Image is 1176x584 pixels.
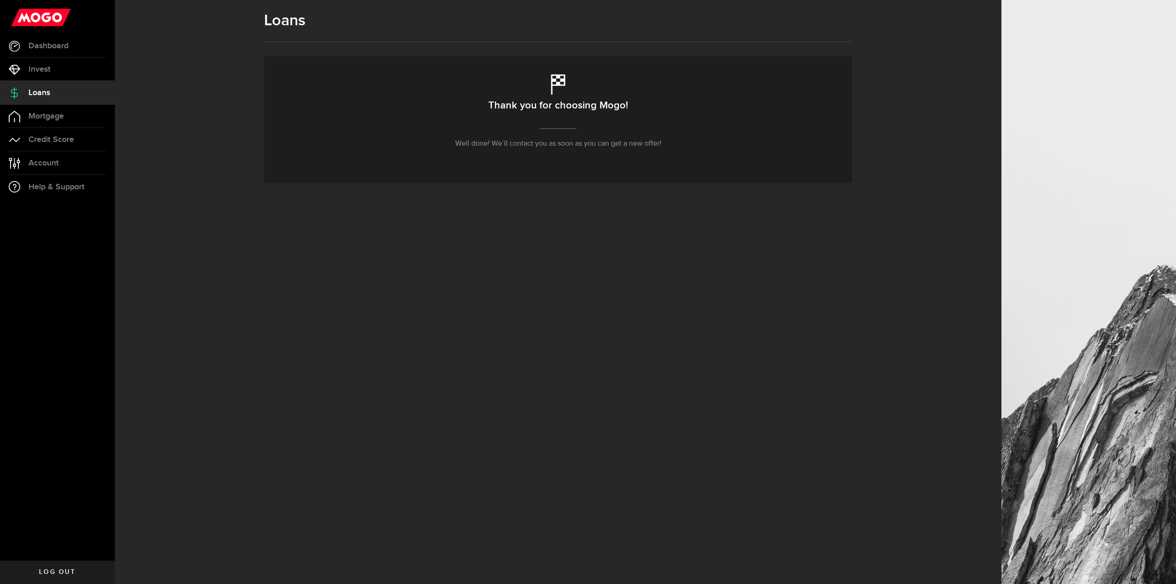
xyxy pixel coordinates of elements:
span: Account [28,159,59,167]
h2: Thank you for choosing Mogo! [488,96,628,115]
p: Well done! We’ll contact you as soon as you can get a new offer! [455,138,661,149]
span: Invest [28,65,51,74]
span: Help & Support [28,183,85,191]
span: Mortgage [28,112,64,120]
iframe: LiveChat chat widget [1137,545,1176,584]
span: Dashboard [28,42,68,50]
h1: Loans [264,11,852,30]
span: Loans [28,89,50,97]
span: Credit Score [28,136,74,144]
span: Log out [39,569,75,575]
